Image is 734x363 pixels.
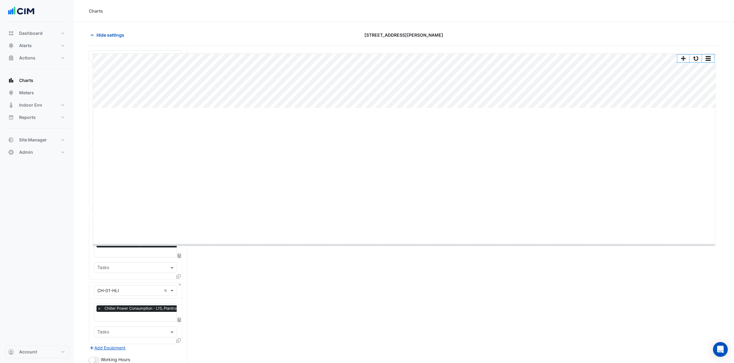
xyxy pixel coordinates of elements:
button: Admin [5,146,69,158]
span: Clone Favourites and Tasks from this Equipment to other Equipment [176,274,181,279]
span: Charts [19,77,33,84]
img: Company Logo [7,5,35,17]
span: Actions [19,55,35,61]
button: Meters [5,87,69,99]
span: Alerts [19,43,32,49]
button: Reports [5,111,69,124]
button: Actions [5,52,69,64]
span: Account [19,349,37,355]
button: Add Equipment [89,344,126,351]
button: Reset [690,55,702,62]
span: Dashboard [19,30,43,36]
button: Dashboard [5,27,69,39]
span: Indoor Env [19,102,42,108]
app-icon: Site Manager [8,137,14,143]
span: Admin [19,149,33,155]
app-icon: Admin [8,149,14,155]
app-icon: Charts [8,77,14,84]
app-icon: Meters [8,90,14,96]
button: Charts [5,74,69,87]
div: Tasks [96,264,109,272]
span: Chiller Power Consumption - L15, Plantroom [103,305,183,312]
app-icon: Alerts [8,43,14,49]
span: Hide settings [96,32,124,38]
button: Alerts [5,39,69,52]
button: Hide settings [89,30,128,40]
span: Meters [19,90,34,96]
span: Clear [164,287,169,294]
span: Choose Function [177,317,182,323]
button: Account [5,346,69,358]
app-icon: Reports [8,114,14,120]
button: Site Manager [5,134,69,146]
span: Clear [169,53,174,59]
app-icon: Actions [8,55,14,61]
span: Working Hours [101,357,130,362]
span: Clone Favourites and Tasks from this Equipment to other Equipment [176,338,181,343]
span: Choose Function [177,253,182,258]
div: Open Intercom Messenger [713,342,728,357]
button: Indoor Env [5,99,69,111]
button: Close [178,283,182,287]
span: Site Manager [19,137,47,143]
app-icon: Dashboard [8,30,14,36]
span: × [96,305,102,312]
span: [STREET_ADDRESS][PERSON_NAME] [365,32,444,38]
button: Pan [677,55,690,62]
div: Tasks [96,328,109,336]
app-icon: Indoor Env [8,102,14,108]
button: More Options [702,55,714,62]
div: Charts [89,8,103,14]
span: Reports [19,114,36,120]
